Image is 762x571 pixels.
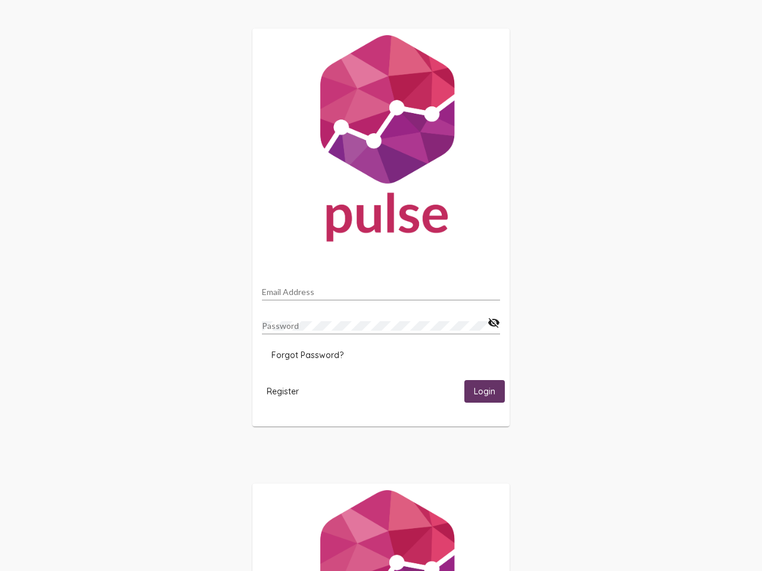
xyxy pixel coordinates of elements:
button: Forgot Password? [262,344,353,366]
button: Login [464,380,505,402]
span: Login [474,387,495,397]
span: Register [267,386,299,397]
img: Pulse For Good Logo [252,29,510,253]
button: Register [257,380,308,402]
span: Forgot Password? [271,350,343,360]
mat-icon: visibility_off [488,316,500,330]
